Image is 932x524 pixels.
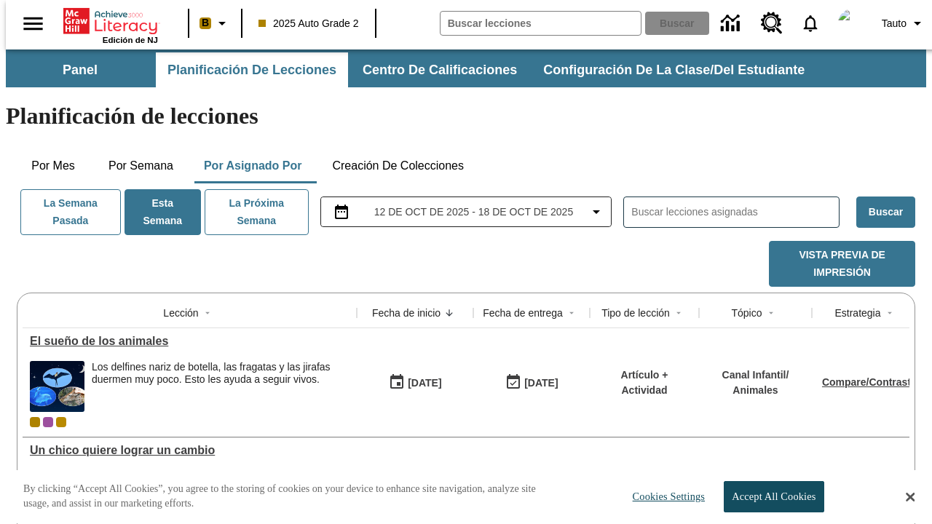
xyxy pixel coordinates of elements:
[6,52,818,87] div: Subbarra de navegación
[620,482,711,512] button: Cookies Settings
[374,205,573,220] span: 12 de oct de 2025 - 18 de oct de 2025
[601,306,670,320] div: Tipo de lección
[881,304,899,322] button: Sort
[822,376,911,388] a: Compare/Contrast
[30,444,349,457] a: Un chico quiere lograr un cambio, Lecciones
[194,10,237,36] button: Boost El color de la clase es anaranjado claro. Cambiar el color de la clase.
[483,306,563,320] div: Fecha de entrega
[906,491,915,504] button: Close
[500,369,563,397] button: 10/15/25: Último día en que podrá accederse la lección
[363,62,517,79] span: Centro de calificaciones
[63,5,158,44] div: Portada
[30,417,40,427] div: Clase actual
[762,304,780,322] button: Sort
[876,10,932,36] button: Perfil/Configuración
[6,49,926,87] div: Subbarra de navegación
[92,361,349,412] div: Los delfines nariz de botella, las fragatas y las jirafas duermen muy poco. Esto les ayuda a segu...
[543,62,805,79] span: Configuración de la clase/del estudiante
[563,304,580,322] button: Sort
[441,12,641,35] input: Buscar campo
[30,361,84,412] img: Fotos de una fragata, dos delfines nariz de botella y una jirafa sobre un fondo de noche estrellada.
[103,36,158,44] span: Edición de NJ
[192,148,314,183] button: Por asignado por
[856,196,915,228] button: Buscar
[156,52,348,87] button: Planificación de lecciones
[724,481,824,512] button: Accept All Cookies
[829,4,876,42] button: Escoja un nuevo avatar
[30,335,349,348] div: El sueño de los animales
[12,2,55,45] button: Abrir el menú lateral
[327,203,606,221] button: Seleccione el intervalo de fechas opción del menú
[30,335,349,348] a: El sueño de los animales, Lecciones
[838,9,867,38] img: avatar image
[167,62,336,79] span: Planificación de lecciones
[408,374,441,392] div: [DATE]
[441,304,458,322] button: Sort
[384,369,446,397] button: 10/15/25: Primer día en que estuvo disponible la lección
[712,4,752,44] a: Centro de información
[631,202,839,223] input: Buscar lecciones asignadas
[752,4,791,43] a: Centro de recursos, Se abrirá en una pestaña nueva.
[351,52,529,87] button: Centro de calificaciones
[205,189,309,235] button: La próxima semana
[20,189,121,235] button: La semana pasada
[97,148,185,183] button: Por semana
[588,203,605,221] svg: Collapse Date Range Filter
[7,52,153,87] button: Panel
[258,16,359,31] span: 2025 Auto Grade 2
[56,417,66,427] div: New 2025 class
[722,383,789,398] p: Animales
[199,304,216,322] button: Sort
[63,62,98,79] span: Panel
[769,241,915,287] button: Vista previa de impresión
[23,482,559,510] p: By clicking “Accept All Cookies”, you agree to the storing of cookies on your device to enhance s...
[320,148,475,183] button: Creación de colecciones
[63,7,158,36] a: Portada
[372,306,441,320] div: Fecha de inicio
[882,16,907,31] span: Tauto
[30,444,349,457] div: Un chico quiere lograr un cambio
[731,306,762,320] div: Tópico
[17,148,90,183] button: Por mes
[125,189,201,235] button: Esta semana
[202,14,209,32] span: B
[163,306,198,320] div: Lección
[597,368,692,398] p: Artículo + Actividad
[834,306,880,320] div: Estrategia
[43,417,53,427] div: OL 2025 Auto Grade 3
[92,361,349,386] div: Los delfines nariz de botella, las fragatas y las jirafas duermen muy poco. Esto les ayuda a segu...
[722,368,789,383] p: Canal Infantil /
[791,4,829,42] a: Notificaciones
[6,103,926,130] h1: Planificación de lecciones
[524,374,558,392] div: [DATE]
[532,52,816,87] button: Configuración de la clase/del estudiante
[670,304,687,322] button: Sort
